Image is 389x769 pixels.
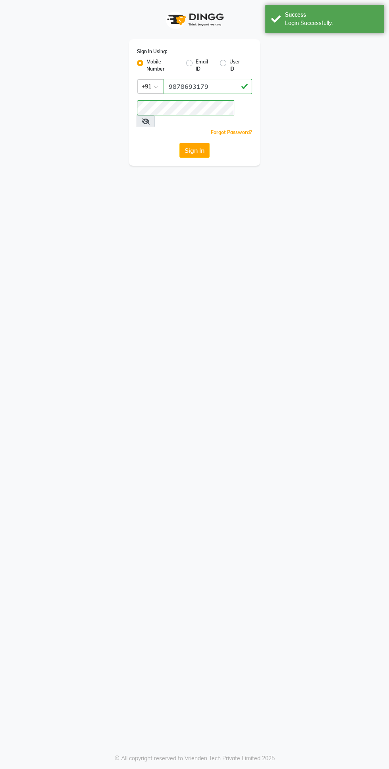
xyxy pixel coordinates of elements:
button: Sign In [179,143,210,158]
input: Username [137,100,234,115]
label: Sign In Using: [137,48,167,55]
div: Login Successfully. [285,19,378,27]
input: Username [164,79,252,94]
div: Success [285,11,378,19]
a: Forgot Password? [211,129,252,135]
label: Email ID [196,58,214,73]
label: Mobile Number [146,58,180,73]
img: logo1.svg [163,8,226,31]
label: User ID [229,58,246,73]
